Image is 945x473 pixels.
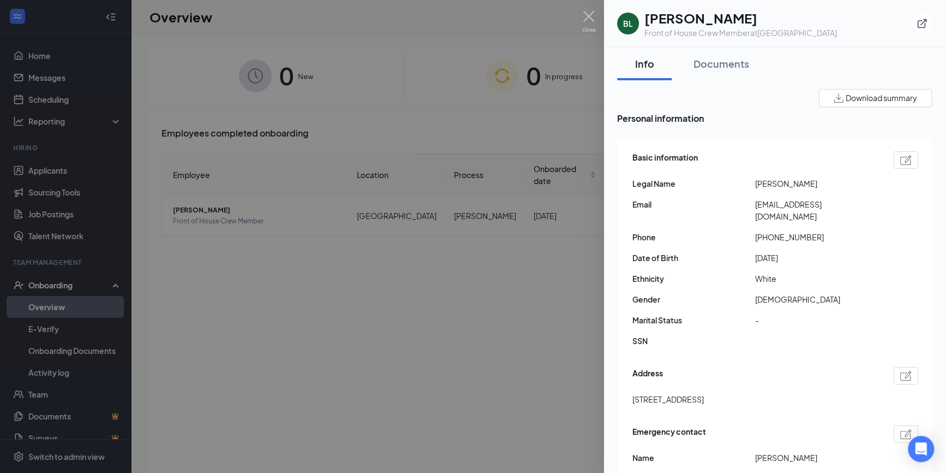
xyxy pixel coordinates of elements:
[632,151,698,169] span: Basic information
[632,252,755,264] span: Date of Birth
[644,9,837,27] h1: [PERSON_NAME]
[917,18,928,29] svg: ExternalLink
[623,18,633,29] div: BL
[632,178,755,190] span: Legal Name
[632,314,755,326] span: Marital Status
[632,452,755,464] span: Name
[693,57,749,70] div: Documents
[632,425,706,443] span: Emergency contact
[755,452,878,464] span: [PERSON_NAME]
[632,273,755,285] span: Ethnicity
[912,14,932,33] button: ExternalLink
[755,314,878,326] span: -
[644,27,837,38] div: Front of House Crew Member at [GEOGRAPHIC_DATA]
[908,436,934,462] div: Open Intercom Messenger
[632,335,755,347] span: SSN
[755,252,878,264] span: [DATE]
[632,231,755,243] span: Phone
[632,198,755,210] span: Email
[632,293,755,305] span: Gender
[755,178,878,190] span: [PERSON_NAME]
[755,231,878,243] span: [PHONE_NUMBER]
[755,293,878,305] span: [DEMOGRAPHIC_DATA]
[846,92,917,104] span: Download summary
[628,57,661,70] div: Info
[819,89,932,107] button: Download summary
[617,111,932,125] span: Personal information
[755,273,878,285] span: White
[755,198,878,222] span: [EMAIL_ADDRESS][DOMAIN_NAME]
[632,393,704,405] span: [STREET_ADDRESS]
[632,367,663,385] span: Address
